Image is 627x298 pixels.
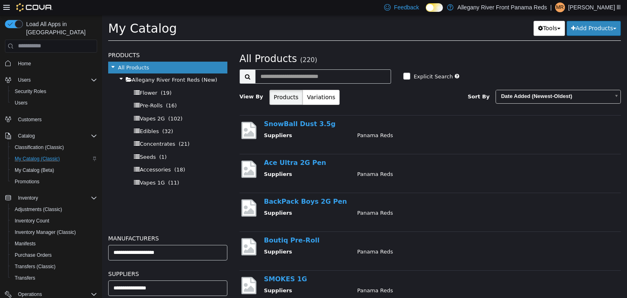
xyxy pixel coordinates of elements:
[162,182,245,190] a: BackPack Boys 2G Pen
[11,227,97,237] span: Inventory Manager (Classic)
[16,3,53,11] img: Cova
[18,133,35,139] span: Catalog
[11,87,49,96] a: Security Roles
[11,154,63,164] a: My Catalog (Classic)
[11,205,65,214] a: Adjustments (Classic)
[11,273,38,283] a: Transfers
[162,260,205,268] a: SMOKES 1G
[38,151,69,158] span: Accessories
[8,249,100,261] button: Purchase Orders
[11,165,97,175] span: My Catalog (Beta)
[2,74,100,86] button: Users
[15,100,27,106] span: Users
[8,153,100,165] button: My Catalog (Classic)
[15,75,97,85] span: Users
[11,177,43,187] a: Promotions
[394,75,508,88] span: Date Added (Newest-Oldest)
[15,252,52,258] span: Purchase Orders
[550,2,552,12] p: |
[426,3,443,12] input: Dark Mode
[366,78,388,85] span: Sort By
[38,113,57,119] span: Edibles
[23,20,97,36] span: Load All Apps in [GEOGRAPHIC_DATA]
[8,215,100,227] button: Inventory Count
[18,291,42,298] span: Operations
[11,216,97,226] span: Inventory Count
[11,177,97,187] span: Promotions
[11,142,67,152] a: Classification (Classic)
[60,113,71,119] span: (32)
[11,98,97,108] span: Users
[38,126,73,132] span: Concentrates
[2,130,100,142] button: Catalog
[8,272,100,284] button: Transfers
[162,155,249,165] th: Suppliers
[431,6,463,21] button: Tools
[249,116,511,127] td: Panama Reds
[15,193,97,203] span: Inventory
[138,105,156,125] img: missing-image.png
[6,254,125,264] h5: Suppliers
[15,193,41,203] button: Inventory
[18,195,38,201] span: Inventory
[2,113,100,125] button: Customers
[138,183,156,203] img: missing-image.png
[2,192,100,204] button: Inventory
[138,222,156,242] img: missing-image.png
[162,116,249,127] th: Suppliers
[18,116,42,123] span: Customers
[38,139,53,145] span: Seeds
[38,165,62,171] span: Vapes 1G
[57,139,64,145] span: (1)
[249,233,511,243] td: Panama Reds
[8,261,100,272] button: Transfers (Classic)
[200,75,238,90] button: Variations
[11,227,79,237] a: Inventory Manager (Classic)
[15,229,76,236] span: Inventory Manager (Classic)
[555,2,565,12] div: Mark Redfield lll
[138,38,195,49] span: All Products
[15,178,40,185] span: Promotions
[2,58,100,69] button: Home
[11,154,97,164] span: My Catalog (Classic)
[568,2,620,12] p: [PERSON_NAME] lll
[249,194,511,204] td: Panama Reds
[15,59,34,69] a: Home
[15,115,45,125] a: Customers
[11,205,97,214] span: Adjustments (Classic)
[162,105,233,113] a: SnowBall Dust 3.5g
[8,176,100,187] button: Promotions
[38,75,55,81] span: Flower
[38,87,60,93] span: Pre-Rolls
[162,221,218,229] a: Boutiq Pre-Roll
[11,250,97,260] span: Purchase Orders
[66,100,80,107] span: (102)
[15,156,60,162] span: My Catalog (Classic)
[8,238,100,249] button: Manifests
[11,239,97,249] span: Manifests
[15,58,97,69] span: Home
[138,144,156,164] img: missing-image.png
[15,167,54,173] span: My Catalog (Beta)
[64,87,75,93] span: (16)
[38,100,62,107] span: Vapes 2G
[59,75,70,81] span: (19)
[15,218,49,224] span: Inventory Count
[167,75,201,90] button: Products
[15,88,46,95] span: Security Roles
[11,87,97,96] span: Security Roles
[15,114,97,125] span: Customers
[8,165,100,176] button: My Catalog (Beta)
[556,2,564,12] span: MR
[77,126,88,132] span: (21)
[394,75,519,89] a: Date Added (Newest-Oldest)
[11,262,59,271] a: Transfers (Classic)
[138,260,156,280] img: missing-image.png
[8,86,100,97] button: Security Roles
[18,60,31,67] span: Home
[15,131,97,141] span: Catalog
[11,250,55,260] a: Purchase Orders
[11,273,97,283] span: Transfers
[309,58,351,66] label: Explicit Search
